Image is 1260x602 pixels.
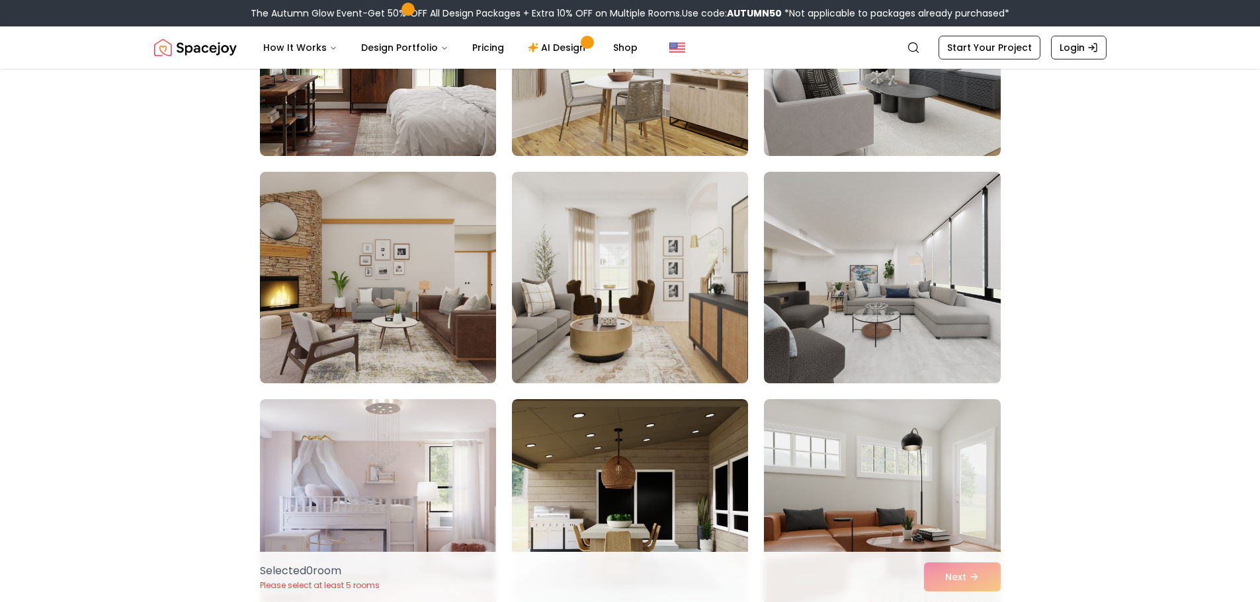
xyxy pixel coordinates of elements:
a: AI Design [517,34,600,61]
div: The Autumn Glow Event-Get 50% OFF All Design Packages + Extra 10% OFF on Multiple Rooms. [251,7,1009,20]
a: Shop [603,34,648,61]
img: Spacejoy Logo [154,34,237,61]
b: AUTUMN50 [727,7,782,20]
button: How It Works [253,34,348,61]
nav: Global [154,26,1107,69]
span: *Not applicable to packages already purchased* [782,7,1009,20]
a: Login [1051,36,1107,59]
img: Room room-83 [512,172,748,383]
img: Room room-84 [764,172,1000,383]
p: Please select at least 5 rooms [260,580,380,591]
a: Spacejoy [154,34,237,61]
img: Room room-82 [260,172,496,383]
a: Pricing [462,34,515,61]
button: Design Portfolio [351,34,459,61]
p: Selected 0 room [260,563,380,579]
img: United States [669,40,685,56]
span: Use code: [682,7,782,20]
a: Start Your Project [939,36,1040,59]
nav: Main [253,34,648,61]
